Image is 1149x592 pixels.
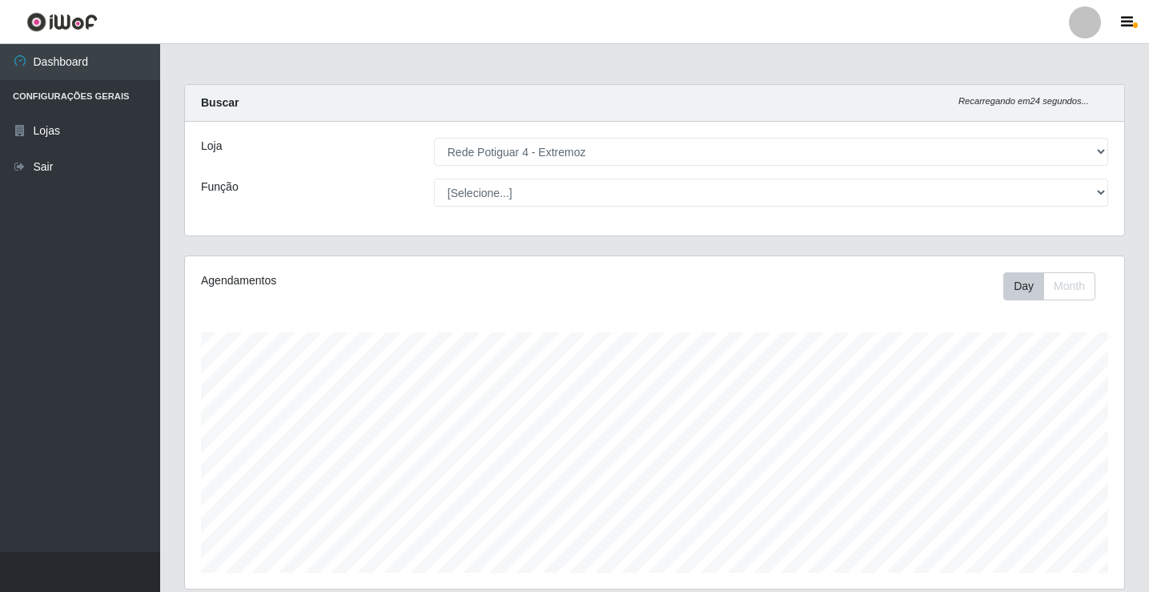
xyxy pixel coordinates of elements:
[201,96,239,109] strong: Buscar
[201,272,565,289] div: Agendamentos
[958,96,1089,106] i: Recarregando em 24 segundos...
[26,12,98,32] img: CoreUI Logo
[1003,272,1044,300] button: Day
[1043,272,1095,300] button: Month
[1003,272,1108,300] div: Toolbar with button groups
[201,138,222,155] label: Loja
[1003,272,1095,300] div: First group
[201,179,239,195] label: Função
